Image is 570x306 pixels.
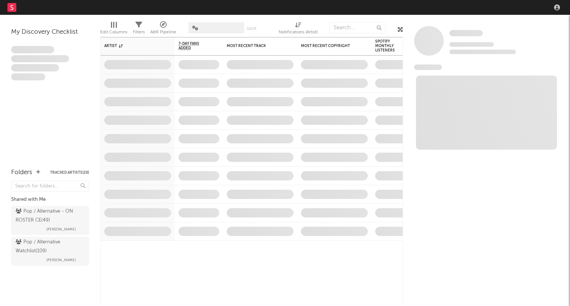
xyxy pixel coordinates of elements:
[279,28,318,37] div: Notifications (Artist)
[414,64,442,70] span: News Feed
[104,44,160,48] div: Artist
[449,30,483,36] span: Some Artist
[11,73,45,81] span: Aliquam viverra
[16,207,83,225] div: Pop / Alternative - ON ROSTER CE ( 49 )
[11,206,89,235] a: Pop / Alternative - ON ROSTER CE(49)[PERSON_NAME]
[50,171,89,174] button: Tracked Artists(20)
[11,55,69,63] span: Integer aliquet in purus et
[11,195,89,204] div: Shared with Me
[449,50,516,54] span: 0 fans last week
[11,168,32,177] div: Folders
[11,64,59,71] span: Praesent ac interdum
[279,19,318,40] div: Notifications (Artist)
[227,44,282,48] div: Most Recent Track
[375,39,401,53] div: Spotify Monthly Listeners
[11,181,89,192] input: Search for folders...
[178,41,208,50] span: 7-Day Fans Added
[247,27,256,31] button: Save
[11,237,89,266] a: Pop / Alternative Watchlist(109)[PERSON_NAME]
[100,19,127,40] div: Edit Columns
[46,225,76,234] span: [PERSON_NAME]
[133,28,145,37] div: Filters
[133,19,145,40] div: Filters
[16,238,83,256] div: Pop / Alternative Watchlist ( 109 )
[150,28,176,37] div: A&R Pipeline
[100,28,127,37] div: Edit Columns
[449,42,494,47] span: Tracking Since: [DATE]
[330,22,385,33] input: Search...
[46,256,76,265] span: [PERSON_NAME]
[150,19,176,40] div: A&R Pipeline
[449,30,483,37] a: Some Artist
[11,28,89,37] div: My Discovery Checklist
[301,44,357,48] div: Most Recent Copyright
[11,46,54,53] span: Lorem ipsum dolor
